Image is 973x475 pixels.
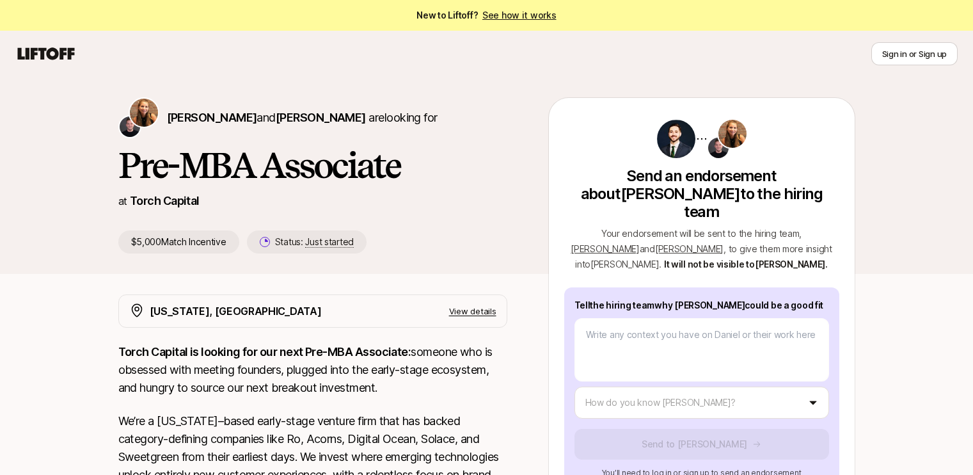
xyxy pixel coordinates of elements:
[657,120,695,158] img: f286e480_b7de_4ceb_b8ca_895c461cfc8f.jpg
[416,8,556,23] span: New to Liftoff?
[718,120,747,148] img: Katie Reiner
[118,343,507,397] p: someone who is obsessed with meeting founders, plugged into the early-stage ecosystem, and hungry...
[167,111,257,124] span: [PERSON_NAME]
[150,303,322,319] p: [US_STATE], [GEOGRAPHIC_DATA]
[130,99,158,127] img: Katie Reiner
[482,10,557,20] a: See how it works
[130,194,200,207] a: Torch Capital
[305,236,354,248] span: Just started
[118,230,239,254] p: $5,000 Match Incentive
[118,193,127,209] p: at
[871,42,958,65] button: Sign in or Sign up
[664,259,828,270] span: It will not be visible to [PERSON_NAME] .
[564,167,839,221] p: Send an endorsement about [PERSON_NAME] to the hiring team
[571,228,832,270] span: Your endorsement will be sent to the hiring team , , to give them more insight into [PERSON_NAME] .
[118,146,507,184] h1: Pre-MBA Associate
[257,111,365,124] span: and
[640,243,724,254] span: and
[571,243,639,254] span: [PERSON_NAME]
[167,109,438,127] p: are looking for
[276,111,366,124] span: [PERSON_NAME]
[120,117,140,137] img: Christopher Harper
[118,345,411,358] strong: Torch Capital is looking for our next Pre-MBA Associate:
[708,138,729,158] img: Christopher Harper
[655,243,724,254] span: [PERSON_NAME]
[574,298,829,313] p: Tell the hiring team why [PERSON_NAME] could be a good fit
[449,305,496,318] p: View details
[275,234,354,250] p: Status:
